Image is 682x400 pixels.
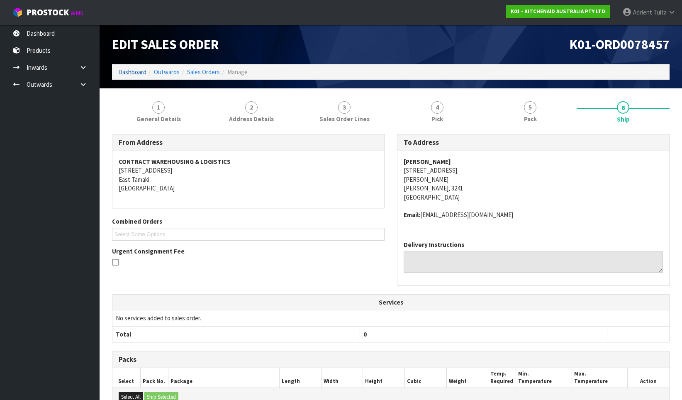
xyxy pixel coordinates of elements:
h3: From Address [119,139,378,146]
th: Width [321,368,363,388]
span: Ship [617,115,630,124]
span: General Details [136,115,181,123]
th: Services [112,295,669,310]
th: Temp. Required [488,368,516,388]
strong: CONTRACT WAREHOUSING & LOGISTICS [119,158,231,166]
h3: To Address [404,139,663,146]
strong: email [404,211,420,219]
th: Action [627,368,669,388]
a: Dashboard [118,68,146,76]
span: Adrient [633,8,652,16]
a: K01 - KITCHENAID AUSTRALIA PTY LTD [506,5,610,18]
span: Manage [227,68,248,76]
th: Total [112,326,360,342]
address: [STREET_ADDRESS] [PERSON_NAME] [PERSON_NAME], 3241 [GEOGRAPHIC_DATA] [404,157,663,202]
th: Min. Temperature [516,368,572,388]
a: Outwards [154,68,180,76]
label: Urgent Consignment Fee [112,247,185,256]
th: Length [280,368,322,388]
th: Package [168,368,279,388]
img: cube-alt.png [12,7,23,17]
h3: Packs [119,356,663,363]
span: Pick [431,115,443,123]
td: No services added to sales order. [112,310,669,326]
span: 3 [338,101,351,114]
span: 5 [524,101,536,114]
span: 1 [152,101,165,114]
span: Tuita [653,8,667,16]
span: ProStock [27,7,69,18]
a: Sales Orders [187,68,220,76]
strong: [PERSON_NAME] [404,158,451,166]
th: Weight [446,368,488,388]
span: Pack [524,115,537,123]
span: 0 [363,330,367,338]
th: Select [112,368,140,388]
span: Edit Sales Order [112,36,219,53]
span: K01-ORD0078457 [570,36,670,53]
th: Pack No. [140,368,168,388]
th: Cubic [405,368,447,388]
span: 4 [431,101,443,114]
address: [EMAIL_ADDRESS][DOMAIN_NAME] [404,210,663,219]
th: Max. Temperature [572,368,627,388]
strong: K01 - KITCHENAID AUSTRALIA PTY LTD [511,8,605,15]
address: [STREET_ADDRESS] East Tamaki [GEOGRAPHIC_DATA] [119,157,378,193]
span: Sales Order Lines [319,115,370,123]
label: Delivery Instructions [404,240,464,249]
span: Address Details [229,115,274,123]
span: 2 [245,101,258,114]
span: 6 [617,101,629,114]
small: WMS [71,9,83,17]
th: Height [363,368,405,388]
label: Combined Orders [112,217,162,226]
